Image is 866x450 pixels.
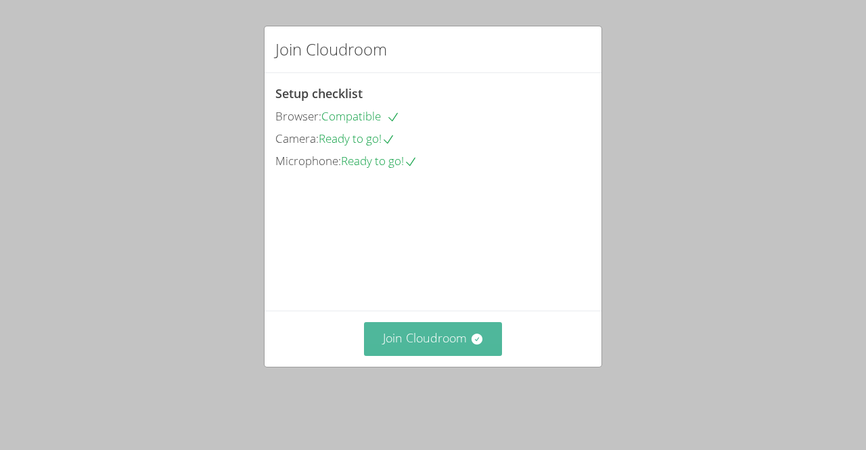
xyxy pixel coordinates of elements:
span: Setup checklist [275,85,363,102]
span: Microphone: [275,153,341,168]
h2: Join Cloudroom [275,37,387,62]
span: Compatible [321,108,400,124]
button: Join Cloudroom [364,322,503,355]
span: Camera: [275,131,319,146]
span: Ready to go! [319,131,395,146]
span: Ready to go! [341,153,417,168]
span: Browser: [275,108,321,124]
